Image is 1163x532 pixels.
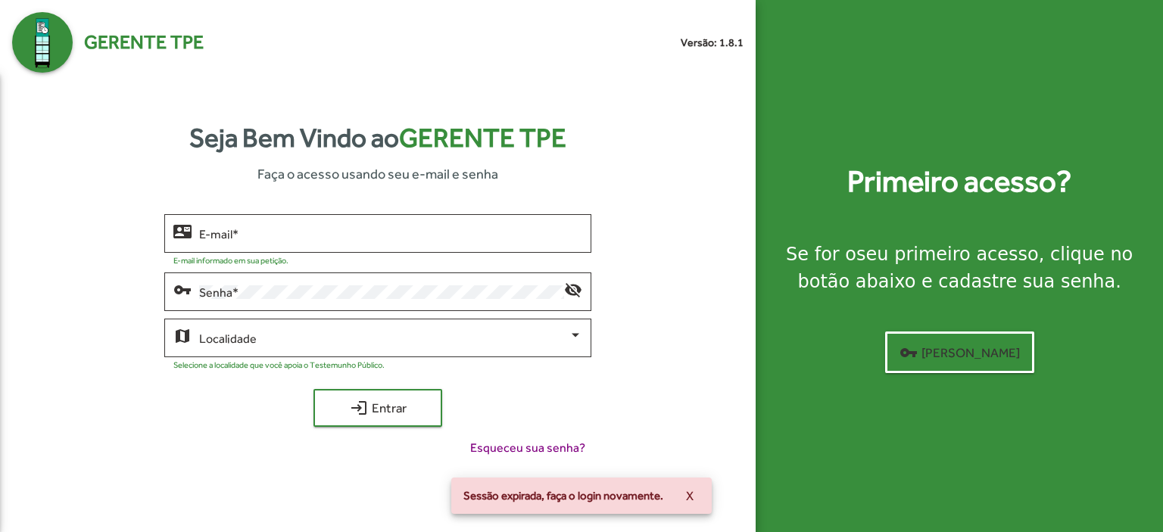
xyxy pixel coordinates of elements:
[327,394,429,422] span: Entrar
[847,159,1071,204] strong: Primeiro acesso?
[173,360,385,369] mat-hint: Selecione a localidade que você apoia o Testemunho Público.
[313,389,442,427] button: Entrar
[257,163,498,184] span: Faça o acesso usando seu e-mail e senha
[674,482,706,509] button: X
[900,344,918,362] mat-icon: vpn_key
[856,244,1039,265] strong: seu primeiro acesso
[463,488,663,503] span: Sessão expirada, faça o login novamente.
[173,256,288,265] mat-hint: E-mail informado em sua petição.
[885,331,1034,373] button: [PERSON_NAME]
[173,222,192,240] mat-icon: contact_mail
[12,12,73,73] img: Logo Gerente
[173,280,192,298] mat-icon: vpn_key
[189,118,566,158] strong: Seja Bem Vindo ao
[173,326,192,344] mat-icon: map
[686,482,694,509] span: X
[399,123,566,153] span: Gerente TPE
[774,241,1145,295] div: Se for o , clique no botão abaixo e cadastre sua senha.
[681,35,744,51] small: Versão: 1.8.1
[900,339,1020,366] span: [PERSON_NAME]
[564,280,582,298] mat-icon: visibility_off
[84,28,204,57] span: Gerente TPE
[350,399,368,417] mat-icon: login
[470,439,585,457] span: Esqueceu sua senha?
